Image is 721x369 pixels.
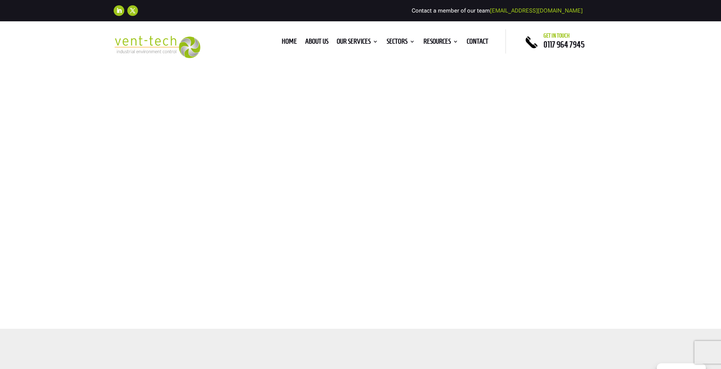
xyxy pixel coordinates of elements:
[490,7,583,14] a: [EMAIL_ADDRESS][DOMAIN_NAME]
[282,39,297,47] a: Home
[423,39,458,47] a: Resources
[127,5,138,16] a: Follow on X
[387,39,415,47] a: Sectors
[544,40,585,49] a: 0117 964 7945
[337,39,378,47] a: Our Services
[114,36,201,58] img: 2023-09-27T08_35_16.549ZVENT-TECH---Clear-background
[305,39,328,47] a: About us
[544,33,570,39] span: Get in touch
[467,39,488,47] a: Contact
[412,7,583,14] span: Contact a member of our team
[114,5,124,16] a: Follow on LinkedIn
